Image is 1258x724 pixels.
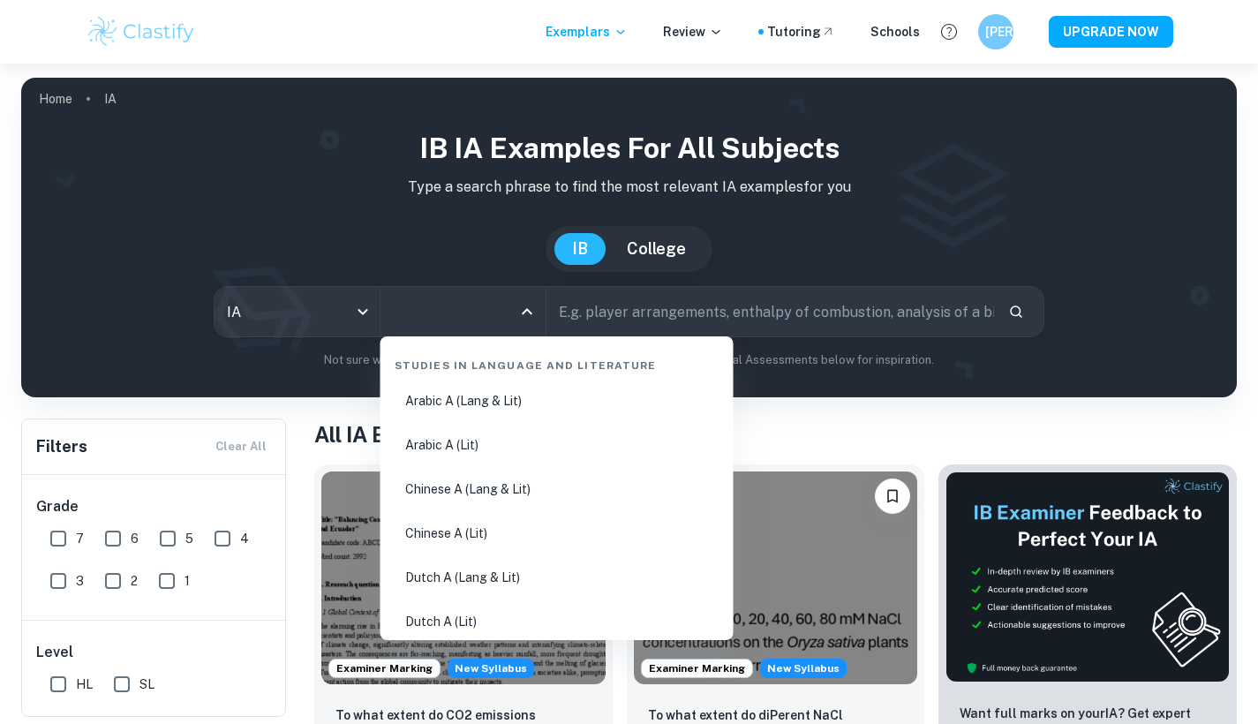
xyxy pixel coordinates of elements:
li: Dutch A (Lang & Lit) [388,557,727,598]
button: Close [515,299,539,324]
span: 5 [185,529,193,548]
img: Clastify logo [86,14,198,49]
img: Thumbnail [945,471,1230,683]
li: Chinese A (Lit) [388,513,727,554]
div: Starting from the May 2026 session, the ESS IA requirements have changed. We created this exempla... [448,659,534,678]
span: 2 [131,571,138,591]
span: 6 [131,529,139,548]
button: Search [1001,297,1031,327]
span: 4 [240,529,249,548]
span: SL [139,675,154,694]
span: Examiner Marking [642,660,752,676]
div: IA [215,287,380,336]
h1: IB IA examples for all subjects [35,127,1223,170]
span: 1 [185,571,190,591]
p: Type a search phrase to find the most relevant IA examples for you [35,177,1223,198]
input: E.g. player arrangements, enthalpy of combustion, analysis of a big city... [546,287,995,336]
div: Starting from the May 2026 session, the ESS IA requirements have changed. We created this exempla... [760,659,847,678]
img: profile cover [21,78,1237,397]
li: Chinese A (Lang & Lit) [388,469,727,509]
span: 3 [76,571,84,591]
span: 7 [76,529,84,548]
h6: Filters [36,434,87,459]
li: Arabic A (Lang & Lit) [388,381,727,421]
p: IA [104,89,117,109]
h6: [PERSON_NAME] [985,22,1006,41]
span: HL [76,675,93,694]
span: Examiner Marking [329,660,440,676]
h1: All IA Examples [314,419,1237,450]
p: Not sure what to search for? You can always look through our example Internal Assessments below f... [35,351,1223,369]
li: Dutch A (Lit) [388,601,727,642]
button: UPGRADE NOW [1049,16,1173,48]
p: Exemplars [546,22,628,41]
a: Tutoring [767,22,835,41]
span: New Syllabus [448,659,534,678]
p: Review [663,22,723,41]
button: Bookmark [875,479,910,514]
span: New Syllabus [760,659,847,678]
button: IB [554,233,606,265]
h6: Level [36,642,273,663]
button: College [609,233,704,265]
a: Home [39,87,72,111]
li: Arabic A (Lit) [388,425,727,465]
img: ESS IA example thumbnail: To what extent do CO2 emissions contribu [321,471,606,684]
button: Help and Feedback [934,17,964,47]
img: ESS IA example thumbnail: To what extent do diPerent NaCl concentr [634,471,918,684]
button: [PERSON_NAME] [978,14,1013,49]
h6: Grade [36,496,273,517]
a: Schools [870,22,920,41]
div: Studies in Language and Literature [388,343,727,381]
